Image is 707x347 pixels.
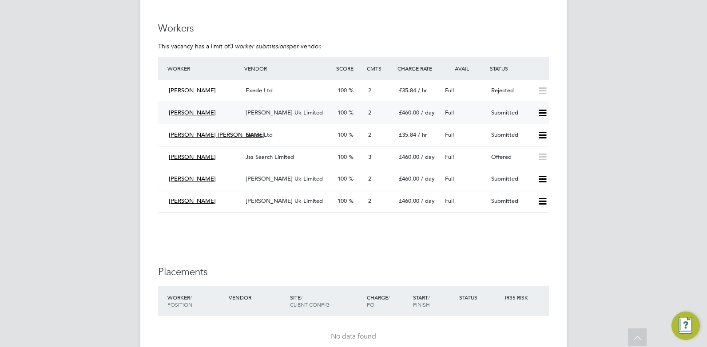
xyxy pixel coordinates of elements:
span: [PERSON_NAME] [169,109,216,116]
span: 100 [338,87,347,94]
div: Status [457,289,503,305]
span: 2 [368,87,371,94]
div: Vendor [242,60,334,76]
div: IR35 Risk [503,289,533,305]
span: [PERSON_NAME] [PERSON_NAME] [169,131,265,138]
span: £460.00 [399,197,419,205]
span: [PERSON_NAME] Uk Limited [246,175,323,182]
span: 100 [338,197,347,205]
span: 2 [368,109,371,116]
span: Full [445,197,454,205]
span: / day [421,153,435,161]
span: 2 [368,197,371,205]
span: [PERSON_NAME] Uk Limited [246,197,323,205]
span: / PO [367,294,390,308]
span: 100 [338,153,347,161]
span: £460.00 [399,153,419,161]
span: / Client Config [290,294,330,308]
span: / day [421,109,435,116]
div: Start [411,289,457,312]
div: Submitted [488,128,534,142]
span: [PERSON_NAME] [169,87,216,94]
span: 100 [338,131,347,138]
span: Full [445,175,454,182]
span: £35.84 [399,131,416,138]
div: Charge [365,289,411,312]
span: Jss Search Limited [246,153,294,161]
button: Engage Resource Center [671,312,700,340]
div: Worker [165,60,242,76]
p: This vacancy has a limit of per vendor. [158,42,549,50]
span: [PERSON_NAME] Uk Limited [246,109,323,116]
span: Full [445,87,454,94]
div: Submitted [488,172,534,186]
div: Charge Rate [395,60,441,76]
div: No data found [167,332,540,341]
span: [PERSON_NAME] [169,153,216,161]
div: Submitted [488,106,534,120]
div: Submitted [488,194,534,209]
span: 100 [338,175,347,182]
div: Site [288,289,365,312]
em: 3 worker submissions [230,42,289,50]
h3: Placements [158,266,549,279]
div: Cmts [365,60,395,76]
span: Exede Ltd [246,131,273,138]
span: 2 [368,131,371,138]
span: £35.84 [399,87,416,94]
div: Avail [441,60,488,76]
div: Score [334,60,365,76]
span: / Position [167,294,192,308]
span: 100 [338,109,347,116]
span: / day [421,197,435,205]
span: Full [445,153,454,161]
span: £460.00 [399,175,419,182]
h3: Workers [158,22,549,35]
span: / hr [418,131,427,138]
span: 2 [368,175,371,182]
div: Rejected [488,83,534,98]
span: Full [445,109,454,116]
span: / day [421,175,435,182]
span: Exede Ltd [246,87,273,94]
span: 3 [368,153,371,161]
div: Worker [165,289,226,312]
span: [PERSON_NAME] [169,197,216,205]
span: / Finish [413,294,430,308]
div: Status [488,60,549,76]
span: / hr [418,87,427,94]
div: Vendor [226,289,288,305]
div: Offered [488,150,534,165]
span: [PERSON_NAME] [169,175,216,182]
span: £460.00 [399,109,419,116]
span: Full [445,131,454,138]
